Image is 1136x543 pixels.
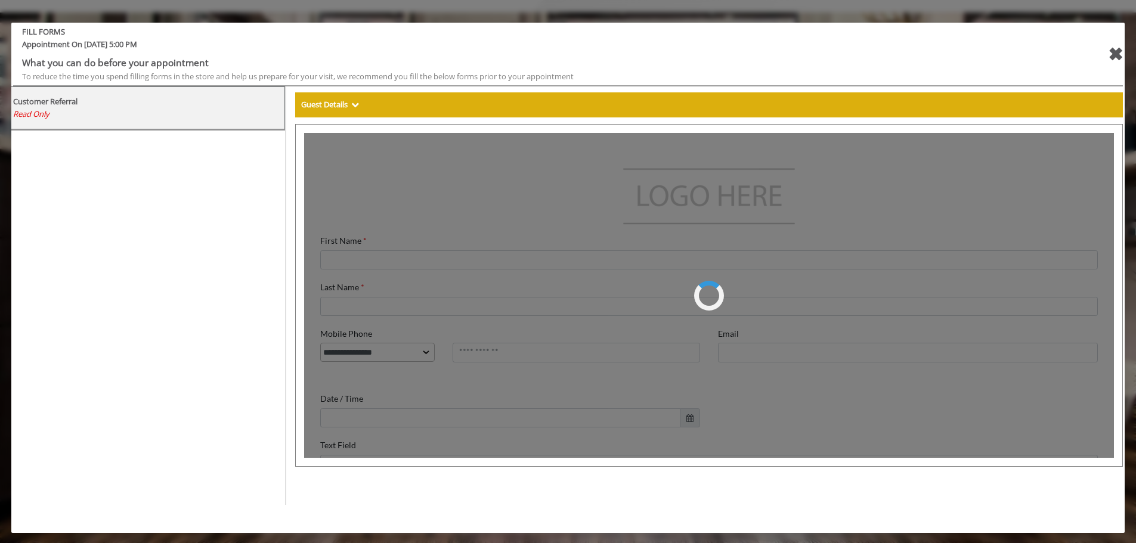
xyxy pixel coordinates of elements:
span: Read Only [13,108,49,119]
span: Show [351,99,359,110]
div: close forms [1108,40,1123,69]
b: Customer Referral [13,96,78,107]
iframe: formsViewWeb [295,124,1123,467]
div: Guest Details Show [295,92,1123,117]
span: Appointment On [DATE] 5:00 PM [13,38,1029,55]
b: FILL FORMS [13,26,1029,38]
div: To reduce the time you spend filling forms in the store and help us prepare for your visit, we re... [22,70,1020,83]
b: Guest Details [301,99,348,110]
b: What you can do before your appointment [22,56,209,69]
